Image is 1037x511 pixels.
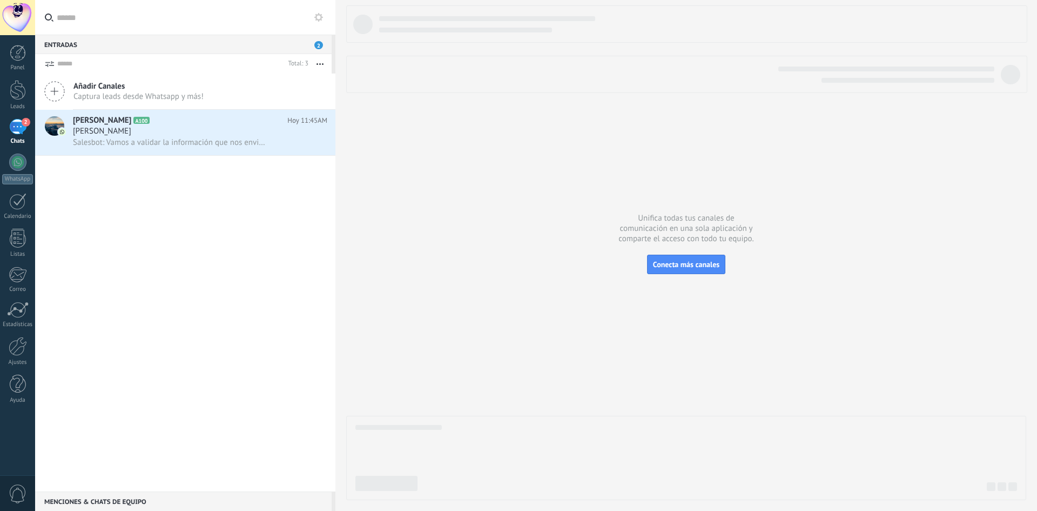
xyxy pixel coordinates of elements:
span: Hoy 11:45AM [287,115,327,126]
div: Ayuda [2,397,33,404]
div: Listas [2,251,33,258]
span: Añadir Canales [73,81,204,91]
div: WhatsApp [2,174,33,184]
div: Correo [2,286,33,293]
div: Total: 3 [284,58,308,69]
span: 2 [314,41,323,49]
span: Salesbot: Vamos a validar la información que nos enviaste y nos comunicamos contigo para continua... [73,137,268,148]
div: Leads [2,103,33,110]
span: [PERSON_NAME] [73,115,131,126]
span: Captura leads desde Whatsapp y más! [73,91,204,102]
a: avataricon[PERSON_NAME]A100Hoy 11:45AM[PERSON_NAME]Salesbot: Vamos a validar la información que n... [35,110,335,155]
div: Entradas [35,35,332,54]
span: A100 [133,117,149,124]
span: [PERSON_NAME] [73,126,131,137]
button: Conecta más canales [647,255,725,274]
div: Ajustes [2,359,33,366]
span: 2 [22,118,30,127]
div: Estadísticas [2,321,33,328]
div: Panel [2,64,33,71]
div: Calendario [2,213,33,220]
span: Conecta más canales [653,260,719,269]
div: Chats [2,138,33,145]
div: Menciones & Chats de equipo [35,492,332,511]
img: icon [58,128,66,136]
